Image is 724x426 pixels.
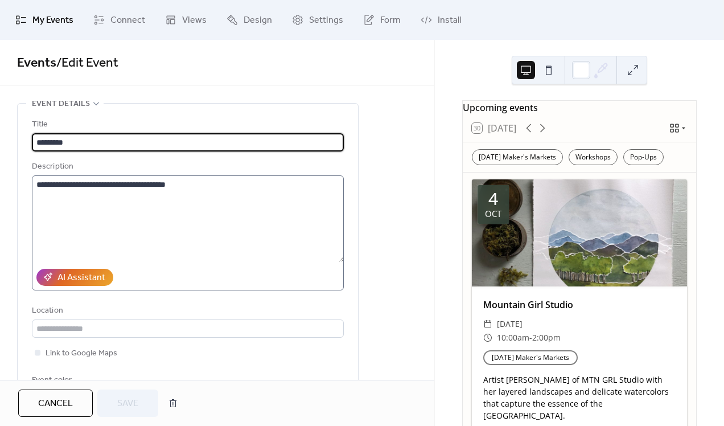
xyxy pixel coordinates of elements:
div: Upcoming events [463,101,696,114]
div: Event color [32,374,123,387]
a: Events [17,51,56,76]
a: Form [355,5,409,35]
div: Pop-Ups [623,149,664,165]
button: AI Assistant [36,269,113,286]
a: My Events [7,5,82,35]
div: ​ [483,331,492,345]
span: My Events [32,14,73,27]
span: - [529,331,532,345]
div: Title [32,118,342,132]
a: Connect [85,5,154,35]
a: Views [157,5,215,35]
span: Connect [110,14,145,27]
span: Install [438,14,461,27]
span: Cancel [38,397,73,411]
div: AI Assistant [57,271,105,285]
a: Design [218,5,281,35]
div: Artist [PERSON_NAME] of MTN GRL Studio with her layered landscapes and delicate watercolors that ... [472,374,687,421]
span: 10:00am [497,331,529,345]
button: Cancel [18,390,93,417]
div: [DATE] Maker's Markets [472,149,563,165]
span: Design [244,14,272,27]
a: Settings [283,5,352,35]
div: Oct [485,210,501,218]
a: Install [412,5,470,35]
span: / Edit Event [56,51,118,76]
div: 4 [488,190,498,207]
span: Views [182,14,207,27]
span: Settings [309,14,343,27]
div: Location [32,304,342,318]
span: Link to Google Maps [46,347,117,361]
div: Workshops [569,149,618,165]
div: Mountain Girl Studio [472,298,687,312]
div: ​ [483,317,492,331]
span: [DATE] [497,317,523,331]
span: Form [380,14,401,27]
span: 2:00pm [532,331,561,345]
span: Event details [32,97,90,111]
div: Description [32,160,342,174]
